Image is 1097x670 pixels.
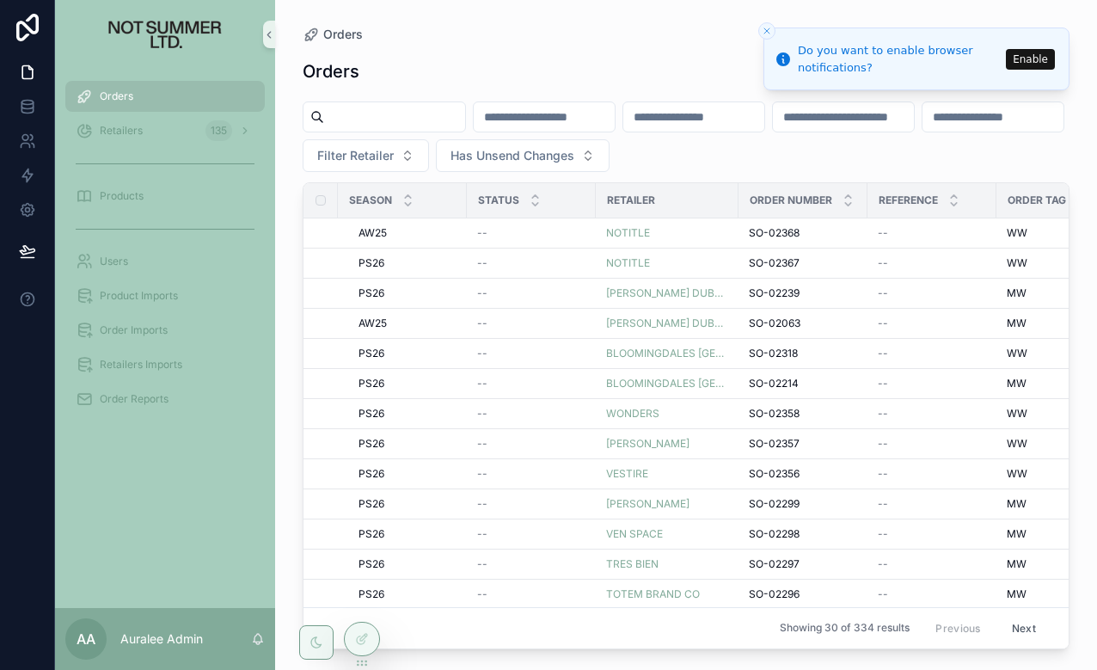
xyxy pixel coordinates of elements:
div: Do you want to enable browser notifications? [798,42,1001,76]
a: -- [477,286,585,300]
a: [PERSON_NAME] DUBAI - MW [606,317,728,330]
span: -- [878,226,888,240]
a: SO-02367 [749,256,857,270]
h1: Orders [303,59,359,83]
a: -- [878,377,986,390]
span: -- [477,407,487,421]
span: TOTEM BRAND CO [606,587,700,601]
a: PS26 [359,467,457,481]
span: PS26 [359,347,384,360]
span: -- [477,377,487,390]
span: Status [478,194,519,207]
a: [PERSON_NAME] [606,497,689,511]
span: Order Reports [100,392,169,406]
span: Products [100,189,144,203]
span: -- [477,527,487,541]
span: -- [878,407,888,421]
a: -- [477,377,585,390]
a: NOTITLE [606,256,650,270]
a: PS26 [359,286,457,300]
span: SO-02239 [749,286,800,300]
span: -- [477,587,487,601]
a: WONDERS [606,407,728,421]
span: Order Number [750,194,832,207]
span: SO-02297 [749,557,800,571]
span: -- [878,497,888,511]
span: -- [878,347,888,360]
span: -- [878,557,888,571]
span: PS26 [359,467,384,481]
a: -- [878,256,986,270]
a: BLOOMINGDALES [GEOGRAPHIC_DATA] - MW [606,377,728,390]
span: PS26 [359,286,384,300]
a: -- [477,467,585,481]
a: VEN SPACE [606,527,663,541]
button: Select Button [303,139,429,172]
span: -- [477,317,487,330]
span: -- [878,467,888,481]
a: [PERSON_NAME] [606,437,689,451]
a: [PERSON_NAME] DUBAI - MW [606,286,728,300]
span: -- [878,377,888,390]
a: [PERSON_NAME] [606,437,728,451]
span: -- [878,587,888,601]
a: SO-02239 [749,286,857,300]
a: TRES BIEN [606,557,728,571]
a: -- [477,407,585,421]
a: NOTITLE [606,226,728,240]
span: PS26 [359,497,384,511]
span: SO-02296 [749,587,800,601]
span: MW [1007,587,1027,601]
a: Products [65,181,265,212]
span: AW25 [359,317,387,330]
span: MW [1007,557,1027,571]
span: SO-02063 [749,317,800,330]
a: NOTITLE [606,256,728,270]
span: PS26 [359,587,384,601]
a: TRES BIEN [606,557,659,571]
span: WONDERS [606,407,659,421]
span: MW [1007,527,1027,541]
a: SO-02299 [749,497,857,511]
a: -- [878,527,986,541]
span: WW [1007,226,1027,240]
a: PS26 [359,587,457,601]
a: PS26 [359,256,457,270]
span: Orders [323,26,363,43]
p: Auralee Admin [120,630,203,648]
a: SO-02356 [749,467,857,481]
span: AW25 [359,226,387,240]
span: SO-02356 [749,467,800,481]
span: Retailer [607,194,655,207]
span: Filter Retailer [317,147,394,164]
span: -- [878,256,888,270]
span: -- [477,497,487,511]
a: PS26 [359,347,457,360]
span: PS26 [359,557,384,571]
a: AW25 [359,317,457,330]
a: [PERSON_NAME] [606,497,728,511]
a: Order Reports [65,384,265,415]
span: Season [349,194,392,207]
span: -- [878,527,888,541]
span: MW [1007,377,1027,390]
button: Next [1000,615,1048,642]
span: -- [477,557,487,571]
span: SO-02368 [749,226,800,240]
a: Retailers135 [65,115,265,146]
a: Order Imports [65,315,265,346]
span: -- [477,256,487,270]
span: PS26 [359,377,384,390]
span: Retailers Imports [100,358,182,372]
div: 135 [205,120,232,141]
span: -- [878,317,888,330]
a: BLOOMINGDALES [GEOGRAPHIC_DATA] - WW [606,347,728,360]
a: NOTITLE [606,226,650,240]
span: WW [1007,407,1027,421]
